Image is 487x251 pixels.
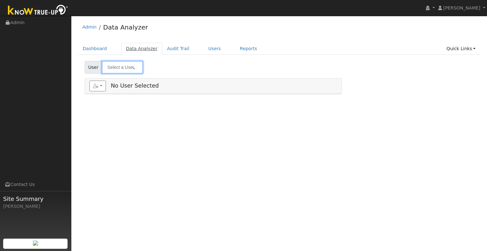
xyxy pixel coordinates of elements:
[443,5,480,10] span: [PERSON_NAME]
[78,43,112,55] a: Dashboard
[121,43,162,55] a: Data Analyzer
[204,43,226,55] a: Users
[33,241,38,246] img: retrieve
[103,23,148,31] a: Data Analyzer
[5,3,71,18] img: Know True-Up
[82,24,97,30] a: Admin
[85,61,102,74] span: User
[89,81,337,91] h5: No User Selected
[102,61,143,74] input: Select a User
[3,203,68,210] div: [PERSON_NAME]
[442,43,480,55] a: Quick Links
[162,43,194,55] a: Audit Trail
[235,43,262,55] a: Reports
[3,195,68,203] span: Site Summary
